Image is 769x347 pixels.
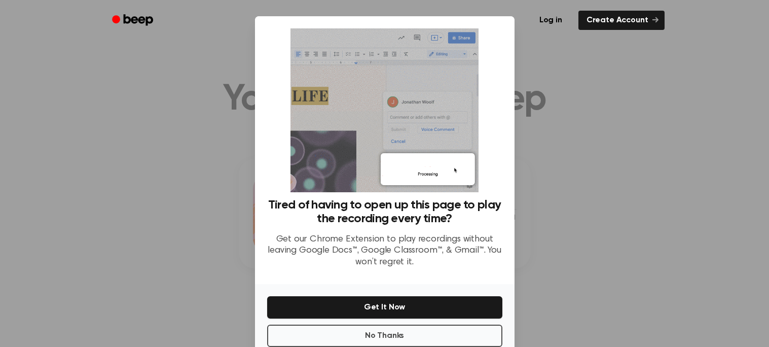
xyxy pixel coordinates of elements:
a: Beep [105,11,162,30]
button: Get It Now [267,296,502,319]
a: Create Account [578,11,665,30]
button: No Thanks [267,325,502,347]
h3: Tired of having to open up this page to play the recording every time? [267,198,502,226]
img: Beep extension in action [290,28,479,192]
p: Get our Chrome Extension to play recordings without leaving Google Docs™, Google Classroom™, & Gm... [267,234,502,268]
a: Log in [529,9,572,32]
